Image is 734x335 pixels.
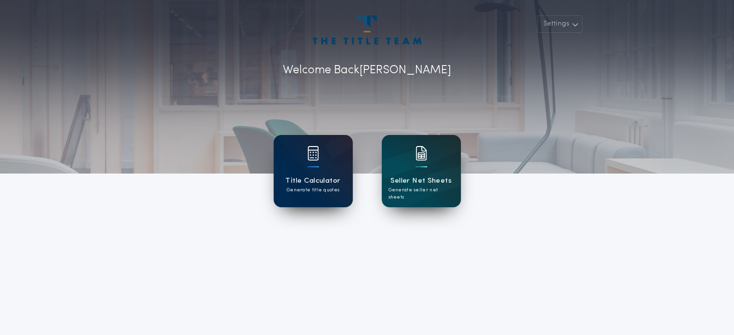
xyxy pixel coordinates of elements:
[307,146,319,161] img: card icon
[415,146,427,161] img: card icon
[537,15,582,33] button: Settings
[313,15,421,44] img: account-logo
[390,175,452,187] h1: Seller Net Sheets
[388,187,454,201] p: Generate seller net sheets
[287,187,339,194] p: Generate title quotes
[274,135,353,207] a: card iconTitle CalculatorGenerate title quotes
[285,175,340,187] h1: Title Calculator
[283,62,451,79] p: Welcome Back [PERSON_NAME]
[382,135,461,207] a: card iconSeller Net SheetsGenerate seller net sheets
